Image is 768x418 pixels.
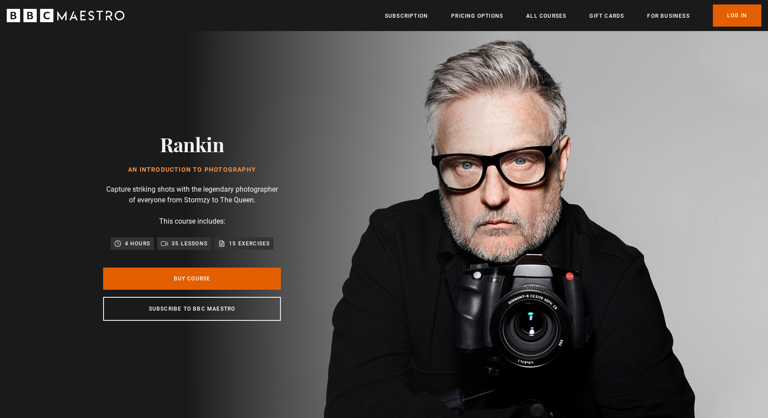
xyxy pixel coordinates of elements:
[647,12,689,20] a: For business
[451,12,503,20] a: Pricing Options
[128,133,256,155] h2: Rankin
[385,4,761,27] nav: Primary
[526,12,566,20] a: All Courses
[229,239,270,248] p: 15 exercises
[589,12,624,20] a: Gift Cards
[128,166,256,174] h1: An Introduction to Photography
[159,216,225,227] p: This course includes:
[172,239,208,248] p: 35 lessons
[103,184,281,205] p: Capture striking shots with the legendary photographer of everyone from Stormzy to The Queen.
[713,4,761,27] a: Log In
[7,9,124,22] svg: BBC Maestro
[103,297,281,321] a: Subscribe to BBC Maestro
[385,12,428,20] a: Subscription
[125,239,150,248] p: 4 hours
[103,268,281,290] a: Buy Course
